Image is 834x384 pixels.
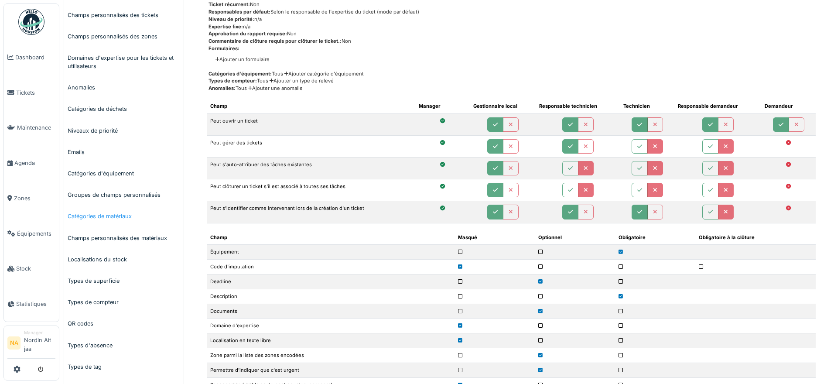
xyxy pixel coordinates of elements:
span: Équipements [17,230,55,238]
a: Catégories de déchets [64,98,184,120]
li: Nordin Ait jaa [24,329,55,357]
a: Ajouter un type de relevé [268,78,334,84]
li: NA [7,336,21,350]
a: Ajouter une anomalie [247,85,303,91]
div: n/a [208,23,816,31]
a: Équipements [4,216,59,251]
th: Demandeur [761,99,816,113]
span: Anomalies: [208,85,236,91]
td: Localisation en texte libre [207,333,455,348]
a: Ajouter catégorie d'équipement [283,71,364,77]
th: Champ [207,230,455,245]
th: Optionnel [535,230,615,245]
span: Formulaires: [208,45,239,51]
a: Types de tag [64,356,184,377]
div: Non [208,30,816,38]
span: Approbation du rapport requise: [208,31,287,37]
img: Badge_color-CXgf-gQk.svg [18,9,44,35]
td: Peut s'auto-attribuer des tâches existantes [207,158,415,179]
th: Responsable demandeur [674,99,762,113]
span: Zones [14,194,55,202]
a: Anomalies [64,77,184,98]
span: Ticket récurrent: [208,1,250,7]
a: Types d'absence [64,335,184,356]
th: Gestionnaire local [470,99,536,113]
a: Dashboard [4,40,59,75]
td: Équipement [207,245,455,260]
span: Stock [16,264,55,273]
div: Selon le responsable de l'expertise du ticket (mode par défaut) [208,8,816,16]
td: Deadline [207,274,455,289]
div: n/a [208,16,816,23]
td: Permettre d'indiquer que c'est urgent [207,363,455,377]
td: Peut ouvrir un ticket [207,113,415,135]
div: Tous [208,70,816,78]
th: Masqué [455,230,535,245]
td: Peut clôturer un ticket s'il est associé à toutes ses tâches [207,179,415,201]
a: Localisations du stock [64,249,184,270]
span: Tickets [16,89,55,97]
span: Types de compteur: [208,78,257,84]
a: Catégories de matériaux [64,206,184,227]
span: Catégories d'équipement: [208,71,272,77]
div: Non [208,38,816,45]
a: Emails [64,141,184,163]
div: Manager [24,329,55,336]
span: Niveau de priorité: [208,16,254,22]
a: Groupes de champs personnalisés [64,184,184,206]
a: Maintenance [4,110,59,146]
span: Agenda [14,159,55,167]
span: Maintenance [17,123,55,132]
a: QR codes [64,313,184,334]
td: Documents [207,304,455,319]
a: Tickets [4,75,59,110]
a: Champs personnalisés des matériaux [64,227,184,249]
span: Commentaire de clôture requis pour clôturer le ticket.: [208,38,342,44]
a: Types de compteur [64,291,184,313]
td: Description [207,289,455,304]
a: Agenda [4,145,59,181]
a: NA ManagerNordin Ait jaa [7,329,55,359]
td: Peut gérer des tickets [207,135,415,157]
a: Domaines d'expertise pour les tickets et utilisateurs [64,47,184,77]
td: Peut s'identifier comme intervenant lors de la création d'un ticket [207,201,415,223]
a: Zones [4,181,59,216]
th: Manager [415,99,469,113]
a: Catégories d'équipement [64,163,184,184]
div: Non [208,1,816,8]
td: Zone parmi la liste des zones encodées [207,348,455,363]
th: Technicien [620,99,674,113]
th: Obligatoire à la clôture [695,230,816,245]
a: Ajouter un formulaire [215,56,270,63]
div: Tous [208,77,816,85]
td: Code d'imputation [207,260,455,274]
td: Domaine d'expertise [207,319,455,333]
a: Types de superficie [64,270,184,291]
a: Stock [4,251,59,287]
span: Responsables par défaut: [208,9,270,15]
th: Responsable technicien [536,99,620,113]
th: Obligatoire [615,230,695,245]
span: Expertise fixe: [208,24,243,30]
th: Champ [207,99,415,113]
a: Statistiques [4,286,59,322]
span: Statistiques [16,300,55,308]
span: Dashboard [15,53,55,62]
a: Champs personnalisés des tickets [64,4,184,26]
div: Tous [208,85,816,92]
a: Champs personnalisés des zones [64,26,184,47]
a: Niveaux de priorité [64,120,184,141]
